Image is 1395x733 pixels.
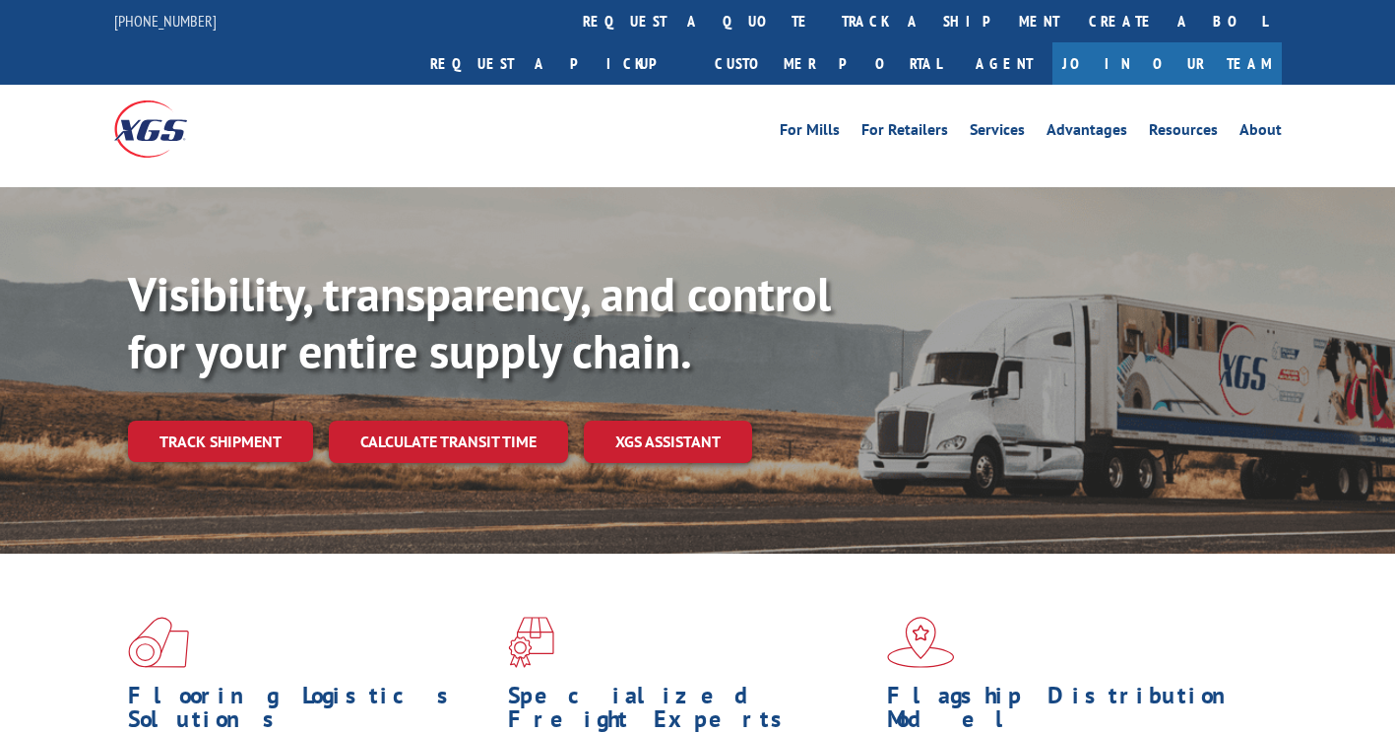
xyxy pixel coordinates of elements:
a: Track shipment [128,421,313,462]
a: Join Our Team [1052,42,1282,85]
a: For Mills [780,122,840,144]
a: About [1239,122,1282,144]
a: Agent [956,42,1052,85]
a: Calculate transit time [329,421,568,463]
a: Request a pickup [415,42,700,85]
a: Advantages [1046,122,1127,144]
a: Resources [1149,122,1218,144]
a: Services [970,122,1025,144]
a: XGS ASSISTANT [584,421,752,463]
img: xgs-icon-flagship-distribution-model-red [887,617,955,668]
img: xgs-icon-total-supply-chain-intelligence-red [128,617,189,668]
a: Customer Portal [700,42,956,85]
b: Visibility, transparency, and control for your entire supply chain. [128,263,831,381]
img: xgs-icon-focused-on-flooring-red [508,617,554,668]
a: For Retailers [861,122,948,144]
a: [PHONE_NUMBER] [114,11,217,31]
